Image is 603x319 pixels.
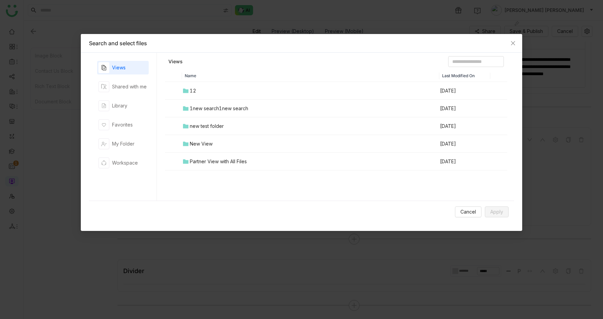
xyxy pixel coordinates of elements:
[455,206,481,217] button: Cancel
[112,83,147,90] div: Shared with me
[112,64,126,71] div: Views
[168,58,183,65] a: Views
[439,153,490,170] td: [DATE]
[190,105,248,112] div: 1new search1new search
[439,135,490,153] td: [DATE]
[485,206,509,217] button: Apply
[439,100,490,117] td: [DATE]
[190,122,224,130] div: new test folder
[190,87,196,95] div: 12
[182,70,439,82] th: Name
[190,140,213,148] div: New View
[112,121,133,129] div: Favorites
[460,208,476,216] span: Cancel
[112,140,134,148] div: My Folder
[112,102,127,110] div: Library
[439,70,490,82] th: Last Modified On
[112,159,138,167] div: Workspace
[439,117,490,135] td: [DATE]
[190,158,247,165] div: Partner View with All Files
[439,82,490,100] td: [DATE]
[504,34,522,52] button: Close
[89,39,514,47] div: Search and select files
